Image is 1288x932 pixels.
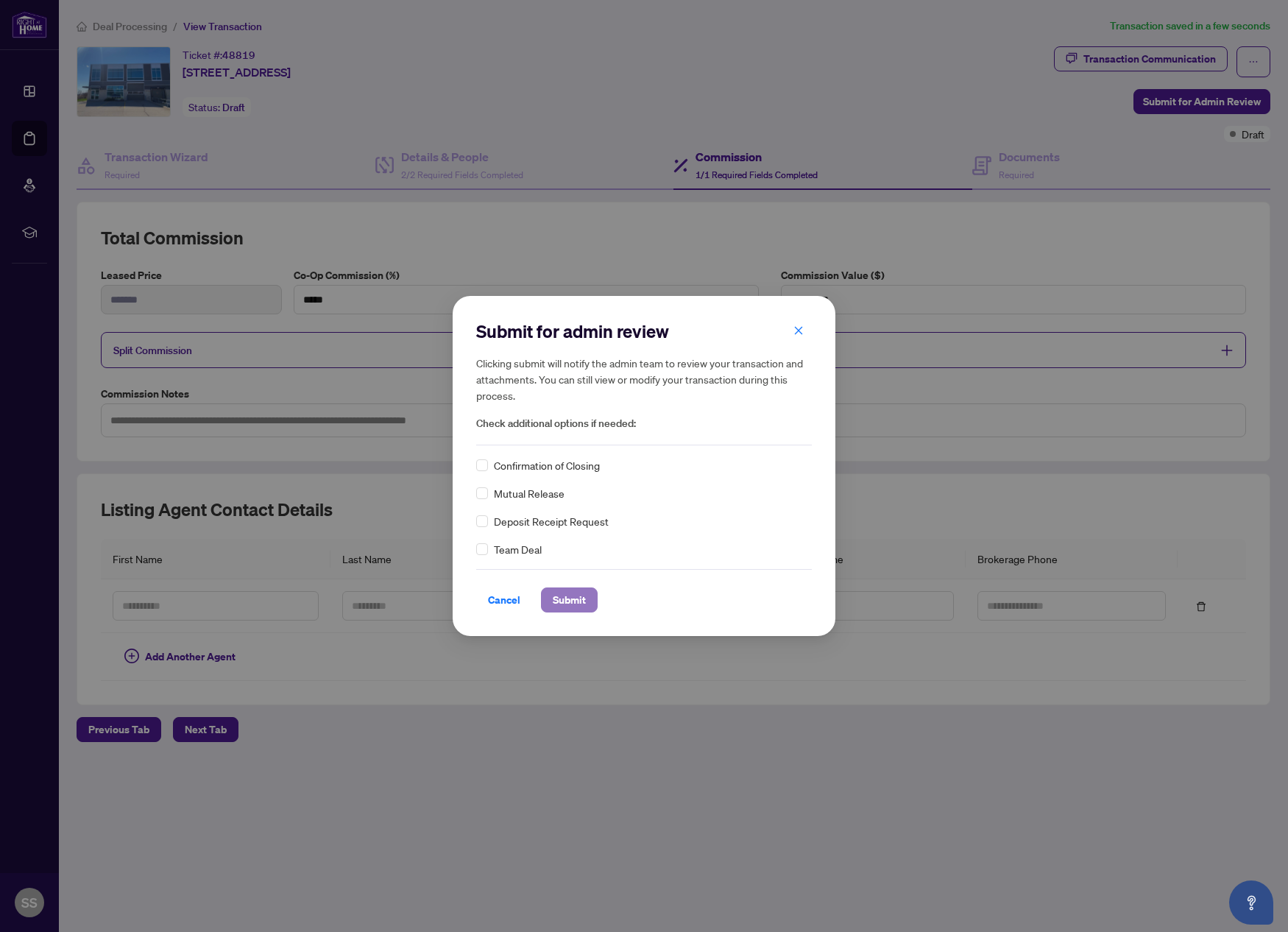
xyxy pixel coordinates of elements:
button: Submit [541,587,598,612]
span: Deposit Receipt Request [494,513,609,529]
span: Confirmation of Closing [494,457,600,473]
button: Cancel [476,587,532,612]
span: Team Deal [494,541,542,557]
span: Check additional options if needed: [476,415,812,432]
h2: Submit for admin review [476,320,812,343]
span: Mutual Release [494,485,565,501]
button: Open asap [1229,880,1273,925]
span: Cancel [488,588,520,612]
span: Submit [553,588,586,612]
span: close [793,325,804,336]
h5: Clicking submit will notify the admin team to review your transaction and attachments. You can st... [476,355,812,403]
